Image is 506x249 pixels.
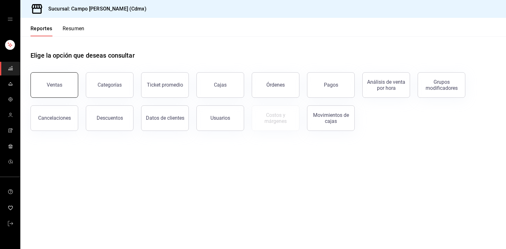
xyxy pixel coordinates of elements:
[422,79,461,91] div: Grupos modificadores
[311,112,351,124] div: Movimientos de cajas
[256,112,295,124] div: Costos y márgenes
[31,72,78,98] button: Ventas
[31,25,85,36] div: navigation tabs
[97,115,123,121] div: Descuentos
[146,115,184,121] div: Datos de clientes
[210,115,230,121] div: Usuarios
[196,105,244,131] button: Usuarios
[31,51,135,60] h1: Elige la opción que deseas consultar
[141,72,189,98] button: Ticket promedio
[366,79,406,91] div: Análisis de venta por hora
[98,82,122,88] div: Categorías
[418,72,465,98] button: Grupos modificadores
[38,115,71,121] div: Cancelaciones
[63,25,85,36] button: Resumen
[196,72,244,98] a: Cajas
[307,72,355,98] button: Pagos
[86,105,133,131] button: Descuentos
[324,82,338,88] div: Pagos
[252,72,299,98] button: Órdenes
[31,25,52,36] button: Reportes
[47,82,62,88] div: Ventas
[31,105,78,131] button: Cancelaciones
[8,17,13,22] button: open drawer
[266,82,285,88] div: Órdenes
[141,105,189,131] button: Datos de clientes
[362,72,410,98] button: Análisis de venta por hora
[214,81,227,89] div: Cajas
[86,72,133,98] button: Categorías
[43,5,147,13] h3: Sucursal: Campo [PERSON_NAME] (Cdmx)
[147,82,183,88] div: Ticket promedio
[307,105,355,131] button: Movimientos de cajas
[252,105,299,131] button: Contrata inventarios para ver este reporte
